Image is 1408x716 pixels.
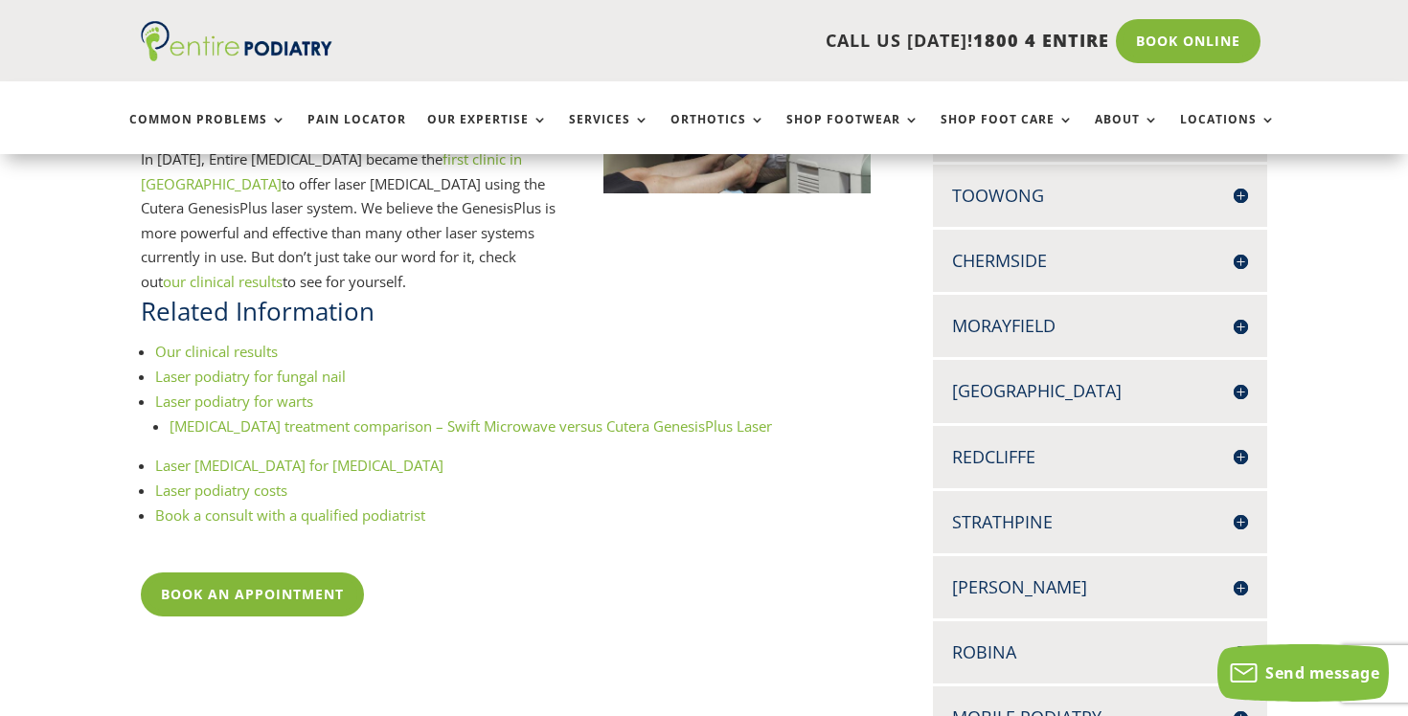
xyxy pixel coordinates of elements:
[141,46,332,65] a: Entire Podiatry
[155,342,278,361] a: Our clinical results
[307,113,406,154] a: Pain Locator
[400,29,1109,54] p: CALL US [DATE]!
[1265,662,1379,683] span: Send message
[141,21,332,61] img: logo (1)
[952,640,1248,664] h4: Robina
[155,392,313,411] a: Laser podiatry for warts
[569,113,649,154] a: Services
[1116,19,1260,63] a: Book Online
[941,113,1074,154] a: Shop Foot Care
[952,184,1248,208] h4: Toowong
[1095,113,1159,154] a: About
[155,456,443,475] a: Laser [MEDICAL_DATA] for [MEDICAL_DATA]
[952,445,1248,469] h4: Redcliffe
[155,367,346,386] a: Laser podiatry for fungal nail
[973,29,1109,52] span: 1800 4 ENTIRE
[129,113,286,154] a: Common Problems
[952,314,1248,338] h4: Morayfield
[141,294,871,338] h2: Related Information
[952,379,1248,403] h4: [GEOGRAPHIC_DATA]
[1217,644,1389,702] button: Send message
[163,272,283,291] a: our clinical results
[952,249,1248,273] h4: Chermside
[952,510,1248,534] h4: Strathpine
[155,481,287,500] a: Laser podiatry costs
[141,149,522,193] a: first clinic in [GEOGRAPHIC_DATA]
[427,113,548,154] a: Our Expertise
[141,572,364,616] a: Book An Appointment
[141,147,563,294] p: In [DATE], Entire [MEDICAL_DATA] became the to offer laser [MEDICAL_DATA] using the Cutera Genesi...
[670,113,765,154] a: Orthotics
[155,505,425,525] a: Book a consult with a qualified podiatrist
[1180,113,1276,154] a: Locations
[786,113,920,154] a: Shop Footwear
[170,416,772,436] a: [MEDICAL_DATA] treatment comparison – Swift Microwave versus Cutera GenesisPlus Laser
[952,575,1248,599] h4: [PERSON_NAME]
